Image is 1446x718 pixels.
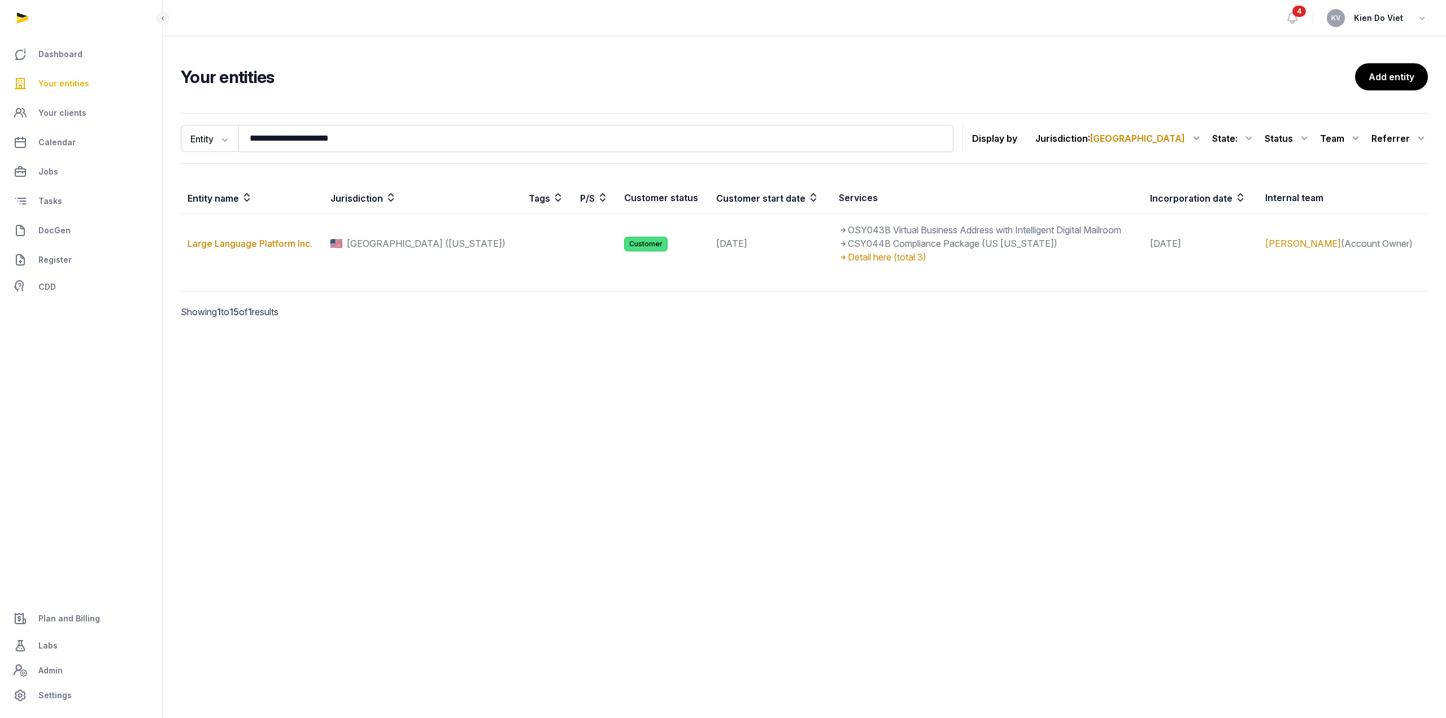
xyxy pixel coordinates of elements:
[38,77,89,90] span: Your entities
[1354,11,1403,25] span: Kien Do Viet
[9,41,153,68] a: Dashboard
[1320,129,1362,147] div: Team
[1292,6,1306,17] span: 4
[181,67,1355,87] h2: Your entities
[839,238,1057,249] span: CSY044B Compliance Package (US [US_STATE])
[181,182,324,214] th: Entity name
[9,217,153,244] a: DocGen
[972,129,1017,147] p: Display by
[1265,237,1421,250] div: (Account Owner)
[38,612,100,625] span: Plan and Billing
[839,250,1136,264] div: Detail here (total 3)
[1331,15,1341,21] span: KV
[1143,182,1258,214] th: Incorporation date
[709,182,832,214] th: Customer start date
[9,605,153,632] a: Plan and Billing
[38,106,86,120] span: Your clients
[624,237,668,251] span: Customer
[38,664,63,677] span: Admin
[1212,129,1256,147] div: State
[9,129,153,156] a: Calendar
[38,224,71,237] span: DocGen
[38,165,58,179] span: Jobs
[38,253,72,267] span: Register
[1088,132,1185,145] span: :
[38,194,62,208] span: Tasks
[229,306,239,317] span: 15
[188,238,312,249] a: Large Language Platform Inc.
[38,639,58,652] span: Labs
[709,214,832,273] td: [DATE]
[1371,129,1428,147] div: Referrer
[1355,63,1428,90] a: Add entity
[839,224,1121,236] span: OSY043B Virtual Business Address with Intelligent Digital Mailroom
[1143,214,1258,273] td: [DATE]
[522,182,573,214] th: Tags
[181,291,479,332] p: Showing to of results
[248,306,252,317] span: 1
[1235,132,1238,145] span: :
[9,70,153,97] a: Your entities
[1327,9,1345,27] button: KV
[9,188,153,215] a: Tasks
[347,237,506,250] span: [GEOGRAPHIC_DATA] ([US_STATE])
[573,182,617,214] th: P/S
[9,158,153,185] a: Jobs
[1258,182,1428,214] th: Internal team
[1265,129,1311,147] div: Status
[38,689,72,702] span: Settings
[217,306,221,317] span: 1
[324,182,522,214] th: Jurisdiction
[617,182,709,214] th: Customer status
[9,99,153,127] a: Your clients
[1265,238,1341,249] a: [PERSON_NAME]
[38,47,82,61] span: Dashboard
[38,136,76,149] span: Calendar
[9,659,153,682] a: Admin
[1035,129,1203,147] div: Jurisdiction
[38,280,56,294] span: CDD
[1090,133,1185,144] span: [GEOGRAPHIC_DATA]
[181,125,238,152] button: Entity
[9,276,153,298] a: CDD
[9,632,153,659] a: Labs
[832,182,1143,214] th: Services
[9,246,153,273] a: Register
[9,682,153,709] a: Settings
